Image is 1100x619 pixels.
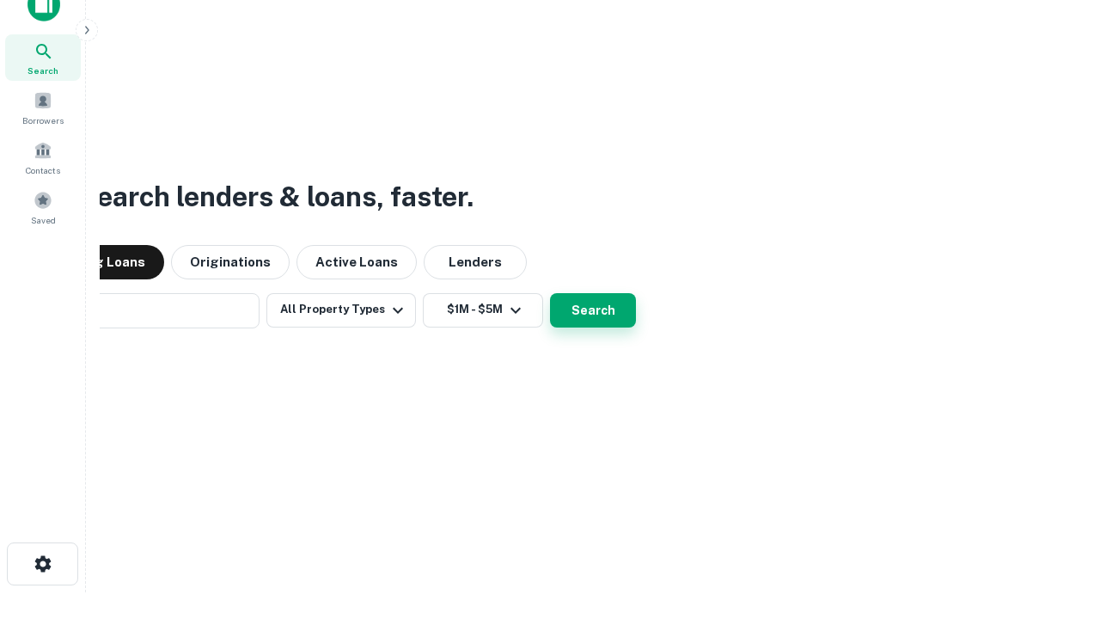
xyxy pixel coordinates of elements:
[78,176,474,218] h3: Search lenders & loans, faster.
[266,293,416,328] button: All Property Types
[423,293,543,328] button: $1M - $5M
[5,134,81,181] a: Contacts
[5,84,81,131] a: Borrowers
[5,184,81,230] a: Saved
[296,245,417,279] button: Active Loans
[5,34,81,81] a: Search
[27,64,58,77] span: Search
[424,245,527,279] button: Lenders
[171,245,290,279] button: Originations
[1014,481,1100,564] iframe: Chat Widget
[26,163,60,177] span: Contacts
[31,213,56,227] span: Saved
[22,113,64,127] span: Borrowers
[550,293,636,328] button: Search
